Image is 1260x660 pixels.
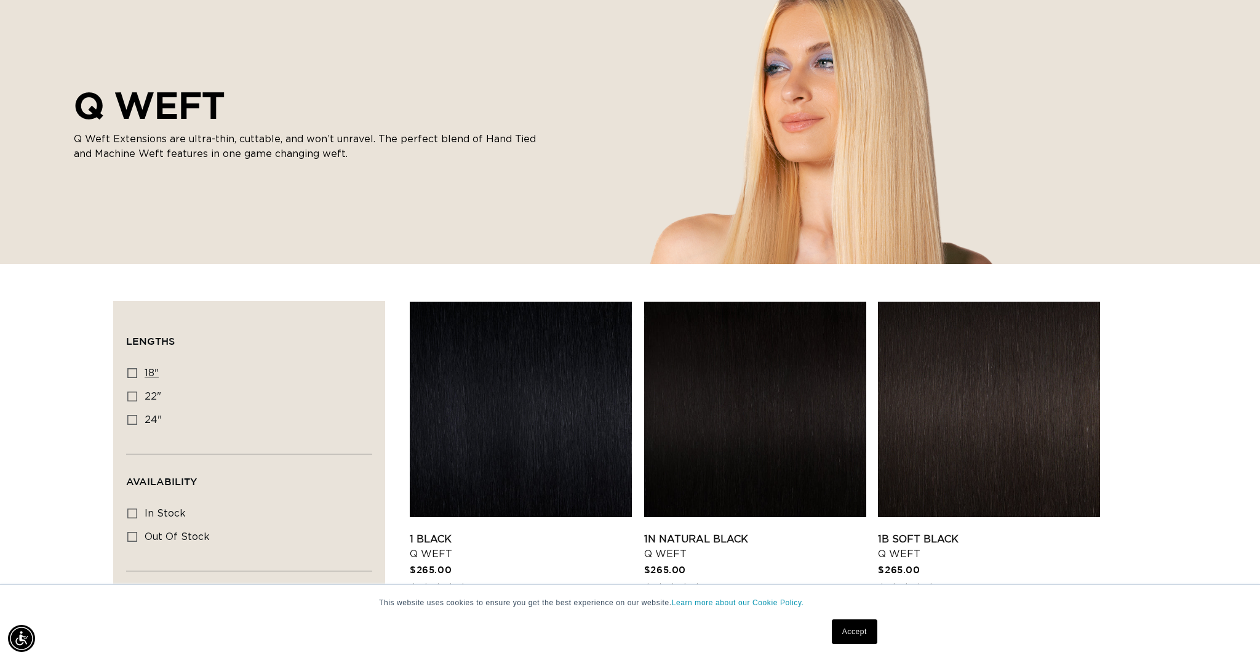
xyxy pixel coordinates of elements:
[145,532,210,542] span: Out of stock
[672,598,804,607] a: Learn more about our Cookie Policy.
[126,314,372,358] summary: Lengths (0 selected)
[8,625,35,652] div: Accessibility Menu
[126,454,372,499] summary: Availability (0 selected)
[145,392,161,401] span: 22"
[832,619,877,644] a: Accept
[145,368,159,378] span: 18"
[145,415,162,425] span: 24"
[379,597,881,608] p: This website uses cookies to ensure you get the best experience on our website.
[74,84,541,127] h2: Q WEFT
[410,532,632,561] a: 1 Black Q Weft
[126,336,175,347] span: Lengths
[145,509,186,518] span: In stock
[878,532,1100,561] a: 1B Soft Black Q Weft
[126,571,372,616] summary: Color Shades (0 selected)
[126,476,197,487] span: Availability
[644,532,866,561] a: 1N Natural Black Q Weft
[74,132,541,161] p: Q Weft Extensions are ultra-thin, cuttable, and won’t unravel. The perfect blend of Hand Tied and...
